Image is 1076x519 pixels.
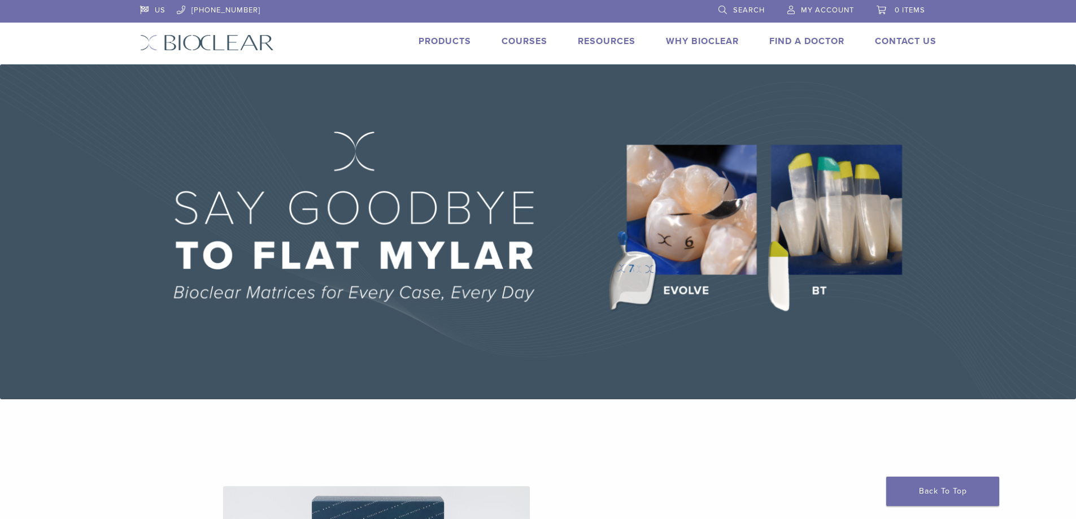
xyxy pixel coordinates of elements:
[140,34,274,51] img: Bioclear
[733,6,765,15] span: Search
[886,477,999,506] a: Back To Top
[578,36,635,47] a: Resources
[502,36,547,47] a: Courses
[666,36,739,47] a: Why Bioclear
[895,6,925,15] span: 0 items
[769,36,844,47] a: Find A Doctor
[875,36,936,47] a: Contact Us
[419,36,471,47] a: Products
[801,6,854,15] span: My Account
